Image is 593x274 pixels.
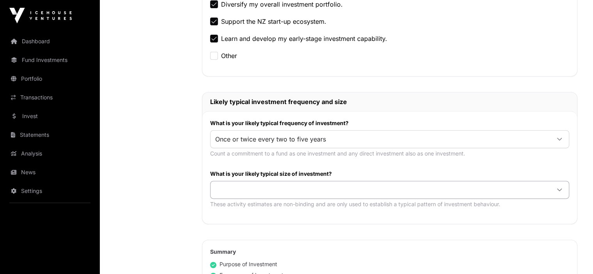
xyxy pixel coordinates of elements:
[211,132,550,146] span: Once or twice every two to five years
[210,248,569,256] h2: Summary
[210,260,277,268] div: Purpose of Investment
[6,70,94,87] a: Portfolio
[221,51,237,60] label: Other
[221,34,387,43] label: Learn and develop my early-stage investment capability.
[6,164,94,181] a: News
[210,97,569,106] h2: Likely typical investment frequency and size
[554,237,593,274] iframe: Chat Widget
[6,145,94,162] a: Analysis
[6,33,94,50] a: Dashboard
[6,182,94,200] a: Settings
[210,200,569,208] p: These activity estimates are non-binding and are only used to establish a typical pattern of inve...
[221,17,326,26] label: Support the NZ start-up ecosystem.
[6,89,94,106] a: Transactions
[6,51,94,69] a: Fund Investments
[210,170,569,178] label: What is your likely typical size of investment?
[6,108,94,125] a: Invest
[6,126,94,143] a: Statements
[9,8,72,23] img: Icehouse Ventures Logo
[210,150,569,157] p: Count a commitment to a fund as one investment and any direct investment also as one investment.
[210,119,569,127] label: What is your likely typical frequency of investment?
